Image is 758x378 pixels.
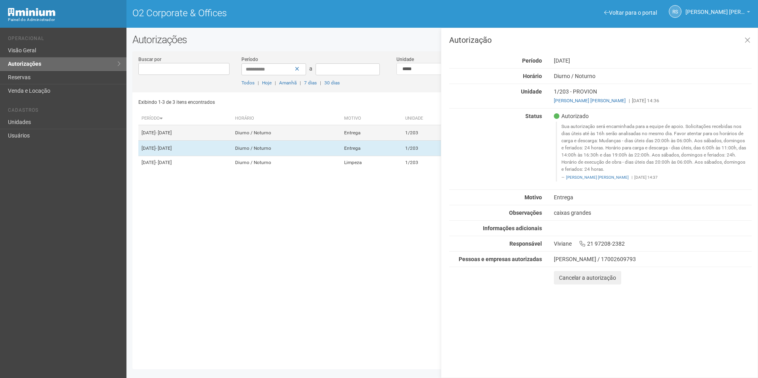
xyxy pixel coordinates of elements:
[138,141,232,156] td: [DATE]
[402,141,464,156] td: 1/203
[522,57,542,64] strong: Período
[402,112,464,125] th: Unidade
[554,97,752,104] div: [DATE] 14:36
[521,88,542,95] strong: Unidade
[548,240,758,247] div: Viviane 21 97208-2382
[8,36,121,44] li: Operacional
[554,98,626,103] a: [PERSON_NAME] [PERSON_NAME]
[525,113,542,119] strong: Status
[685,1,745,15] span: Rayssa Soares Ribeiro
[275,80,276,86] span: |
[556,122,752,181] blockquote: Sua autorização será encaminhada para a equipe de apoio. Solicitações recebidas nos dias úteis at...
[402,156,464,170] td: 1/203
[548,88,758,104] div: 1/203 - PROVION
[554,256,752,263] div: [PERSON_NAME] / 17002609793
[561,175,747,180] footer: [DATE] 14:37
[554,271,621,284] button: Cancelar a autorização
[548,73,758,80] div: Diurno / Noturno
[566,175,629,179] a: [PERSON_NAME] [PERSON_NAME]
[632,175,632,179] span: |
[132,8,436,18] h1: O2 Corporate & Offices
[685,10,750,16] a: [PERSON_NAME] [PERSON_NAME]
[155,145,172,151] span: - [DATE]
[341,156,402,170] td: Limpeza
[548,209,758,216] div: caixas grandes
[138,56,161,63] label: Buscar por
[669,5,681,18] a: RS
[459,256,542,262] strong: Pessoas e empresas autorizadas
[604,10,657,16] a: Voltar para o portal
[509,241,542,247] strong: Responsável
[132,34,752,46] h2: Autorizações
[8,8,56,16] img: Minium
[402,125,464,141] td: 1/203
[548,194,758,201] div: Entrega
[258,80,259,86] span: |
[279,80,297,86] a: Amanhã
[548,57,758,64] div: [DATE]
[523,73,542,79] strong: Horário
[309,65,312,72] span: a
[241,56,258,63] label: Período
[232,112,341,125] th: Horário
[509,210,542,216] strong: Observações
[232,156,341,170] td: Diurno / Noturno
[341,125,402,141] td: Entrega
[524,194,542,200] strong: Motivo
[138,96,440,108] div: Exibindo 1-3 de 3 itens encontrados
[304,80,317,86] a: 7 dias
[341,141,402,156] td: Entrega
[449,36,752,44] h3: Autorização
[155,160,172,165] span: - [DATE]
[8,16,121,23] div: Painel do Administrador
[138,125,232,141] td: [DATE]
[241,80,255,86] a: Todos
[232,125,341,141] td: Diurno / Noturno
[138,112,232,125] th: Período
[483,225,542,231] strong: Informações adicionais
[324,80,340,86] a: 30 dias
[629,98,630,103] span: |
[300,80,301,86] span: |
[341,112,402,125] th: Motivo
[155,130,172,136] span: - [DATE]
[320,80,321,86] span: |
[8,107,121,116] li: Cadastros
[396,56,414,63] label: Unidade
[232,141,341,156] td: Diurno / Noturno
[138,156,232,170] td: [DATE]
[554,113,589,120] span: Autorizado
[262,80,272,86] a: Hoje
